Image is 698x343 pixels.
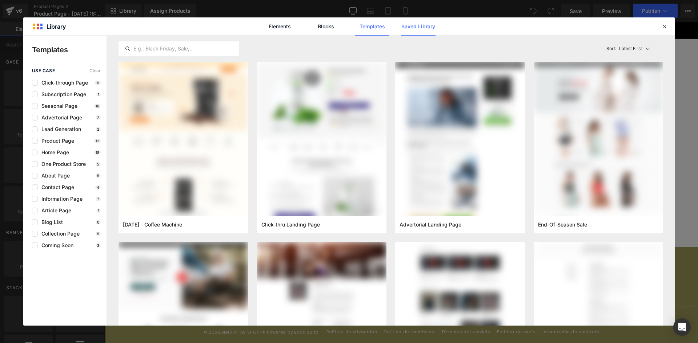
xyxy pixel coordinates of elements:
span: Catálogo [83,5,109,12]
span: Article Page [38,208,71,213]
span: About Page [38,173,70,179]
p: or Drag & Drop elements from left sidebar [90,179,503,184]
span: Product Page [38,138,74,144]
p: Templates [32,44,107,55]
button: Latest FirstSort:Latest First [603,41,663,56]
a: Blocks [309,17,343,36]
p: 5 [96,232,101,236]
span: Inicio [60,5,75,12]
p: 5 [96,162,101,166]
h2: Menú Principal [222,264,370,274]
span: BENDIVITAS SHOP PK [233,0,357,16]
p: 3 [96,243,101,248]
div: Open Intercom Messenger [673,318,691,336]
span: Click-thru Landing Page [261,221,320,228]
p: 4 [95,185,101,189]
span: Sort: [606,46,616,51]
span: Collection Page [38,231,80,237]
span: Blog List [38,219,63,225]
p: 1 [96,92,101,97]
p: Start building your page [90,70,503,79]
span: use case [32,68,55,73]
span: Information Page [38,196,83,202]
span: Clear [89,68,101,73]
a: Catálogo [79,1,113,16]
span: Seasonal Page [38,103,77,109]
p: 5 [96,173,101,178]
p: 1 [96,208,101,213]
span: Lead Generation [38,126,81,132]
span: Home Page [38,150,69,155]
span: Contact Page [38,184,74,190]
span: Subscription Page [38,91,86,97]
span: Contacto [117,5,144,12]
a: Inicio [56,1,79,16]
span: Advertorial Landing Page [400,221,461,228]
a: Elements [262,17,297,36]
p: 0 [96,220,101,224]
a: Templates [355,17,389,36]
summary: Búsqueda [489,0,505,16]
p: 2 [96,127,101,131]
p: 18 [94,150,101,155]
span: Thanksgiving - Coffee Machine [123,221,182,228]
span: Advertorial Page [38,115,82,121]
p: 2 [96,115,101,120]
a: Búsqueda [283,282,310,293]
p: 7 [96,197,101,201]
span: End-Of-Season Sale [538,221,587,228]
a: Contacto [113,1,148,16]
input: E.g.: Black Friday, Sale,... [119,44,238,53]
p: Latest First [619,45,642,52]
a: Explore Template [264,159,329,173]
span: Click-through Page [38,80,88,86]
a: Saved Library [401,17,436,36]
p: 11 [95,81,101,85]
span: Coming Soon [38,242,73,248]
p: 18 [94,104,101,108]
span: One Product Store [38,161,86,167]
p: 12 [94,139,101,143]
